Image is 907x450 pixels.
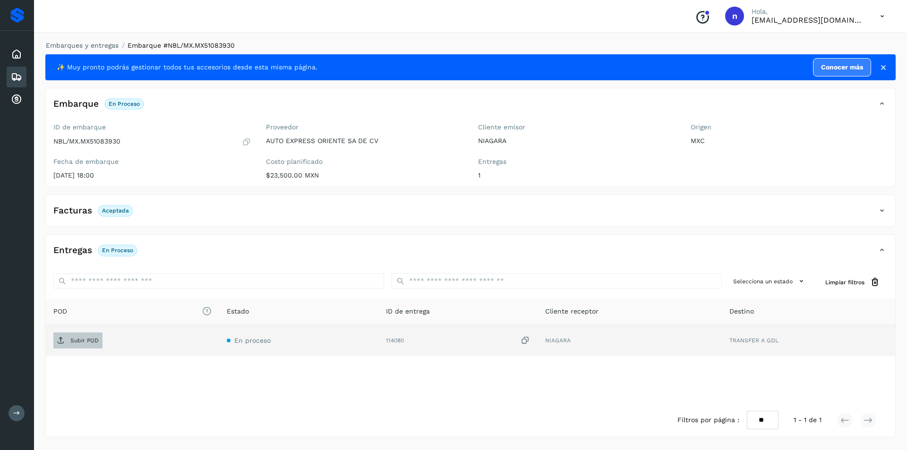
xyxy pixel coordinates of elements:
[46,42,119,49] a: Embarques y entregas
[478,123,676,131] label: Cliente emisor
[386,336,530,346] div: 114080
[818,273,888,291] button: Limpiar filtros
[825,278,864,287] span: Limpiar filtros
[70,337,99,344] p: Subir POD
[545,306,599,316] span: Cliente receptor
[752,16,865,25] p: nchavez@aeo.mx
[478,158,676,166] label: Entregas
[752,8,865,16] p: Hola,
[813,58,871,76] a: Conocer más
[722,325,895,356] td: TRANSFER A GDL
[7,67,26,87] div: Embarques
[691,123,888,131] label: Origen
[266,171,463,179] p: $23,500.00 MXN
[53,306,212,316] span: POD
[266,123,463,131] label: Proveedor
[46,96,895,119] div: EmbarqueEn proceso
[102,207,129,214] p: Aceptada
[109,101,140,107] p: En proceso
[53,137,120,145] p: NBL/MX.MX51083930
[677,415,739,425] span: Filtros por página :
[538,325,722,356] td: NIAGARA
[266,158,463,166] label: Costo planificado
[478,171,676,179] p: 1
[53,205,92,216] h4: Facturas
[7,89,26,110] div: Cuentas por cobrar
[102,247,133,254] p: En proceso
[128,42,235,49] span: Embarque #NBL/MX.MX51083930
[266,137,463,145] p: AUTO EXPRESS ORIENTE SA DE CV
[53,245,92,256] h4: Entregas
[53,171,251,179] p: [DATE] 18:00
[53,99,99,110] h4: Embarque
[234,337,271,344] span: En proceso
[46,242,895,266] div: EntregasEn proceso
[478,137,676,145] p: NIAGARA
[53,158,251,166] label: Fecha de embarque
[691,137,888,145] p: MXC
[57,62,317,72] span: ✨ Muy pronto podrás gestionar todos tus accesorios desde esta misma página.
[53,332,103,348] button: Subir POD
[7,44,26,65] div: Inicio
[729,273,810,289] button: Selecciona un estado
[794,415,821,425] span: 1 - 1 de 1
[53,123,251,131] label: ID de embarque
[729,306,754,316] span: Destino
[45,41,896,51] nav: breadcrumb
[46,203,895,226] div: FacturasAceptada
[386,306,430,316] span: ID de entrega
[227,306,249,316] span: Estado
